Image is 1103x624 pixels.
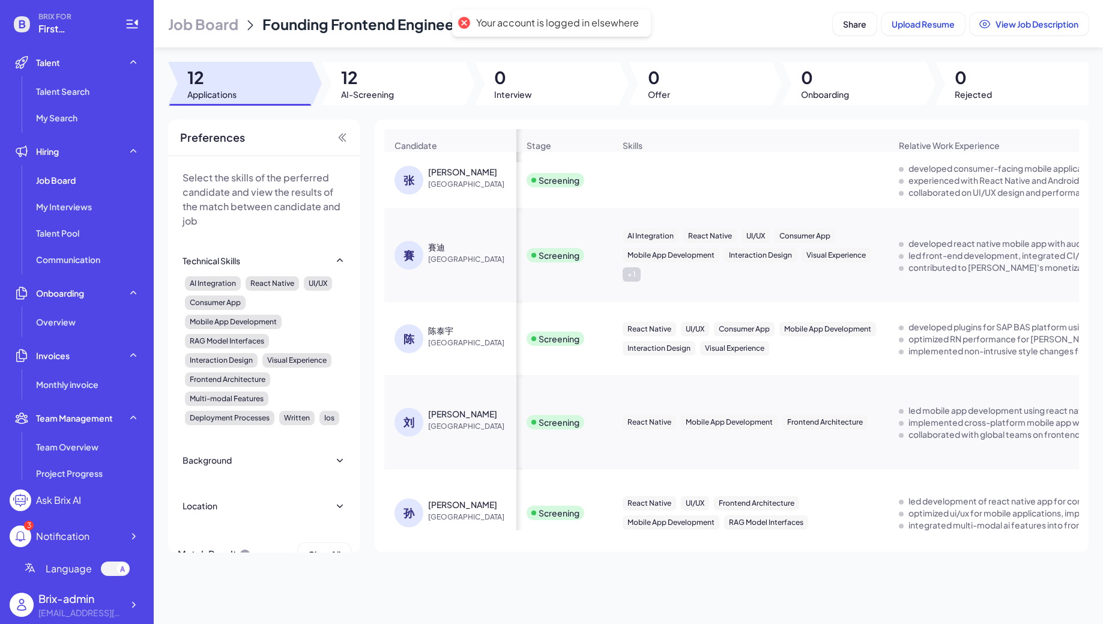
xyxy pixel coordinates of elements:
[742,229,770,243] div: UI/UX
[185,392,268,406] div: Multi-modal Features
[623,415,676,429] div: React Native
[714,496,799,510] div: Frontend Architecture
[970,13,1089,35] button: View Job Description
[185,334,269,348] div: RAG Model Interfaces
[36,350,70,362] span: Invoices
[394,498,423,527] div: 孙
[881,13,965,35] button: Upload Resume
[178,543,251,566] div: Match Result
[539,507,579,519] div: Screening
[36,253,100,265] span: Communication
[843,19,866,29] span: Share
[623,496,676,510] div: React Native
[183,171,346,228] p: Select the skills of the perferred candidate and view the results of the match between candidate ...
[185,295,246,310] div: Consumer App
[36,201,92,213] span: My Interviews
[428,498,497,510] div: 孙宇
[833,13,877,35] button: Share
[38,22,110,36] span: First Intelligence
[185,353,258,368] div: Interaction Design
[428,253,518,265] span: [GEOGRAPHIC_DATA]
[180,129,245,146] span: Preferences
[996,19,1078,29] span: View Job Description
[648,88,670,100] span: Offer
[185,411,274,425] div: Deployment Processes
[623,248,719,262] div: Mobile App Development
[700,341,769,356] div: Visual Experience
[539,174,579,186] div: Screening
[428,241,445,253] div: 賽迪
[899,139,1000,151] span: Relative Work Experience
[714,322,775,336] div: Consumer App
[308,549,340,560] span: Clear All
[394,241,423,270] div: 賽
[539,333,579,345] div: Screening
[494,88,532,100] span: Interview
[394,166,423,195] div: 张
[36,174,76,186] span: Job Board
[892,19,955,29] span: Upload Resume
[168,14,238,34] span: Job Board
[341,88,394,100] span: AI-Screening
[775,229,835,243] div: Consumer App
[10,593,34,617] img: user_logo.png
[298,543,351,566] button: Clear All
[183,500,217,512] div: Location
[428,166,497,178] div: 张 Ryan
[623,229,678,243] div: AI Integration
[428,511,518,523] span: [GEOGRAPHIC_DATA]
[36,467,103,479] span: Project Progress
[183,454,232,466] div: Background
[428,178,518,190] span: [GEOGRAPHIC_DATA]
[36,493,81,507] div: Ask Brix AI
[36,316,76,328] span: Overview
[341,67,394,88] span: 12
[908,174,1079,186] div: experienced with React Native and Android
[319,411,339,425] div: Ios
[36,145,59,157] span: Hiring
[908,186,1095,198] div: collaborated on UI/UX design and performance
[681,496,709,510] div: UI/UX
[779,322,876,336] div: Mobile App Development
[801,88,849,100] span: Onboarding
[801,67,849,88] span: 0
[36,412,113,424] span: Team Management
[394,139,437,151] span: Candidate
[36,529,89,544] div: Notification
[681,415,778,429] div: Mobile App Development
[955,67,992,88] span: 0
[24,521,34,530] div: 3
[428,324,453,336] div: 陈泰宇
[428,337,518,349] span: [GEOGRAPHIC_DATA]
[394,408,423,437] div: 刘
[494,67,532,88] span: 0
[802,248,871,262] div: Visual Experience
[46,562,92,576] span: Language
[36,378,98,390] span: Monthly invoice
[262,353,331,368] div: Visual Experience
[623,322,676,336] div: React Native
[183,255,240,267] div: Technical Skills
[623,267,641,282] div: + 1
[394,324,423,353] div: 陈
[304,276,332,291] div: UI/UX
[724,515,808,530] div: RAG Model Interfaces
[36,441,98,453] span: Team Overview
[539,249,579,261] div: Screening
[623,515,719,530] div: Mobile App Development
[908,162,1102,174] div: developed consumer-facing mobile applications
[724,248,797,262] div: Interaction Design
[36,56,60,68] span: Talent
[38,590,122,607] div: Brix-admin
[185,276,241,291] div: AI Integration
[539,416,579,428] div: Screening
[36,227,79,239] span: Talent Pool
[683,229,737,243] div: React Native
[782,415,868,429] div: Frontend Architecture
[681,322,709,336] div: UI/UX
[187,67,237,88] span: 12
[955,88,992,100] span: Rejected
[38,607,122,619] div: flora@joinbrix.com
[187,88,237,100] span: Applications
[36,287,84,299] span: Onboarding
